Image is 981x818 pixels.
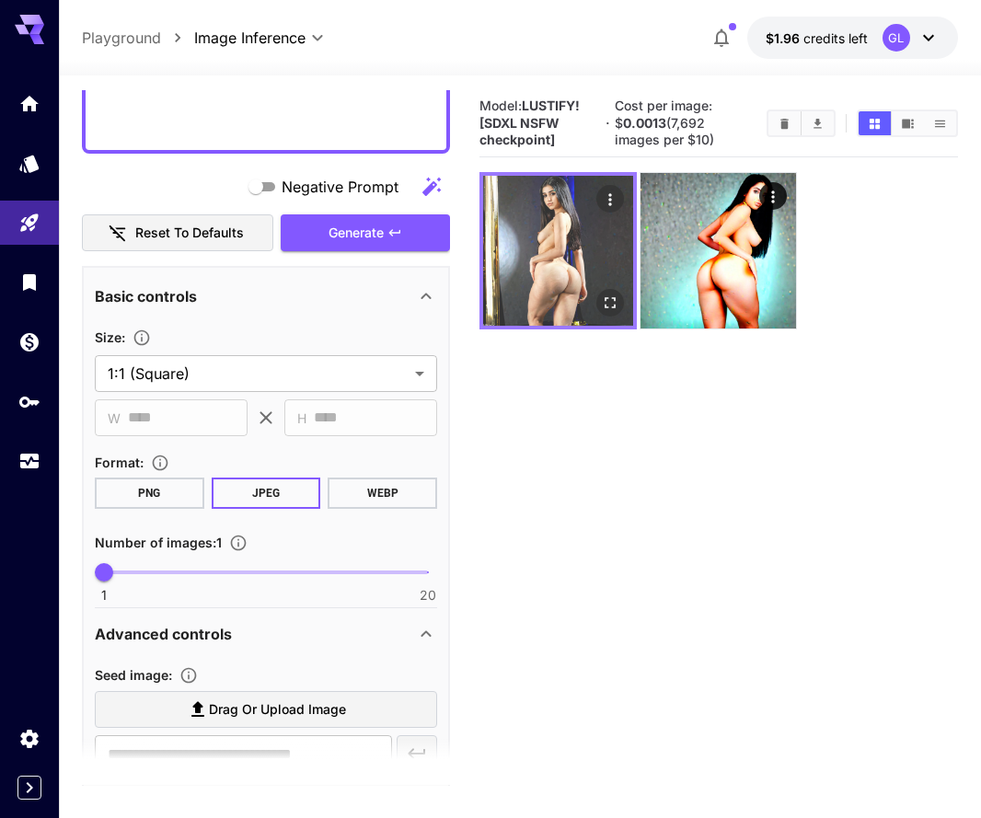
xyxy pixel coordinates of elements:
[596,185,624,213] div: Actions
[803,30,868,46] span: credits left
[747,17,958,59] button: $1.95567GL
[95,691,437,729] label: Drag or upload image
[95,285,197,307] p: Basic controls
[328,478,437,509] button: WEBP
[108,408,121,429] span: W
[95,329,125,345] span: Size :
[144,454,177,472] button: Choose the file format for the output image.
[95,274,437,318] div: Basic controls
[95,612,437,656] div: Advanced controls
[297,408,306,429] span: H
[18,212,40,235] div: Playground
[108,363,408,385] span: 1:1 (Square)
[101,586,107,605] span: 1
[859,111,891,135] button: Show images in grid view
[802,111,834,135] button: Download All
[125,328,158,347] button: Adjust the dimensions of the generated image by specifying its width and height in pixels, or sel...
[18,152,40,175] div: Models
[483,176,633,326] img: 2Q==
[892,111,924,135] button: Show images in video view
[18,390,40,413] div: API Keys
[95,535,222,550] span: Number of images : 1
[18,271,40,294] div: Library
[596,289,624,317] div: Open in fullscreen
[760,182,788,210] div: Actions
[82,214,273,252] button: Reset to defaults
[82,27,194,49] nav: breadcrumb
[194,27,306,49] span: Image Inference
[18,330,40,353] div: Wallet
[615,98,714,147] span: Cost per image: $ (7,692 images per $10)
[623,115,666,131] b: 0.0013
[17,776,41,800] button: Expand sidebar
[212,478,321,509] button: JPEG
[641,173,796,328] img: Z
[768,111,801,135] button: Clear Images
[857,109,958,137] div: Show images in grid viewShow images in video viewShow images in list view
[766,30,803,46] span: $1.96
[18,450,40,473] div: Usage
[479,98,580,147] span: Model:
[222,534,255,552] button: Specify how many images to generate in a single request. Each image generation will be charged se...
[82,27,161,49] a: Playground
[420,586,436,605] span: 20
[766,29,868,48] div: $1.95567
[329,222,384,245] span: Generate
[479,98,580,147] b: LUSTIFY! [SDXL NSFW checkpoint]
[606,112,610,134] p: ·
[18,727,40,750] div: Settings
[209,698,346,721] span: Drag or upload image
[767,109,836,137] div: Clear ImagesDownload All
[18,92,40,115] div: Home
[95,667,172,683] span: Seed image :
[95,623,232,645] p: Advanced controls
[282,176,398,198] span: Negative Prompt
[172,666,205,685] button: Upload a reference image to guide the result. This is needed for Image-to-Image or Inpainting. Su...
[883,24,910,52] div: GL
[281,214,450,252] button: Generate
[95,478,204,509] button: PNG
[95,455,144,470] span: Format :
[924,111,956,135] button: Show images in list view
